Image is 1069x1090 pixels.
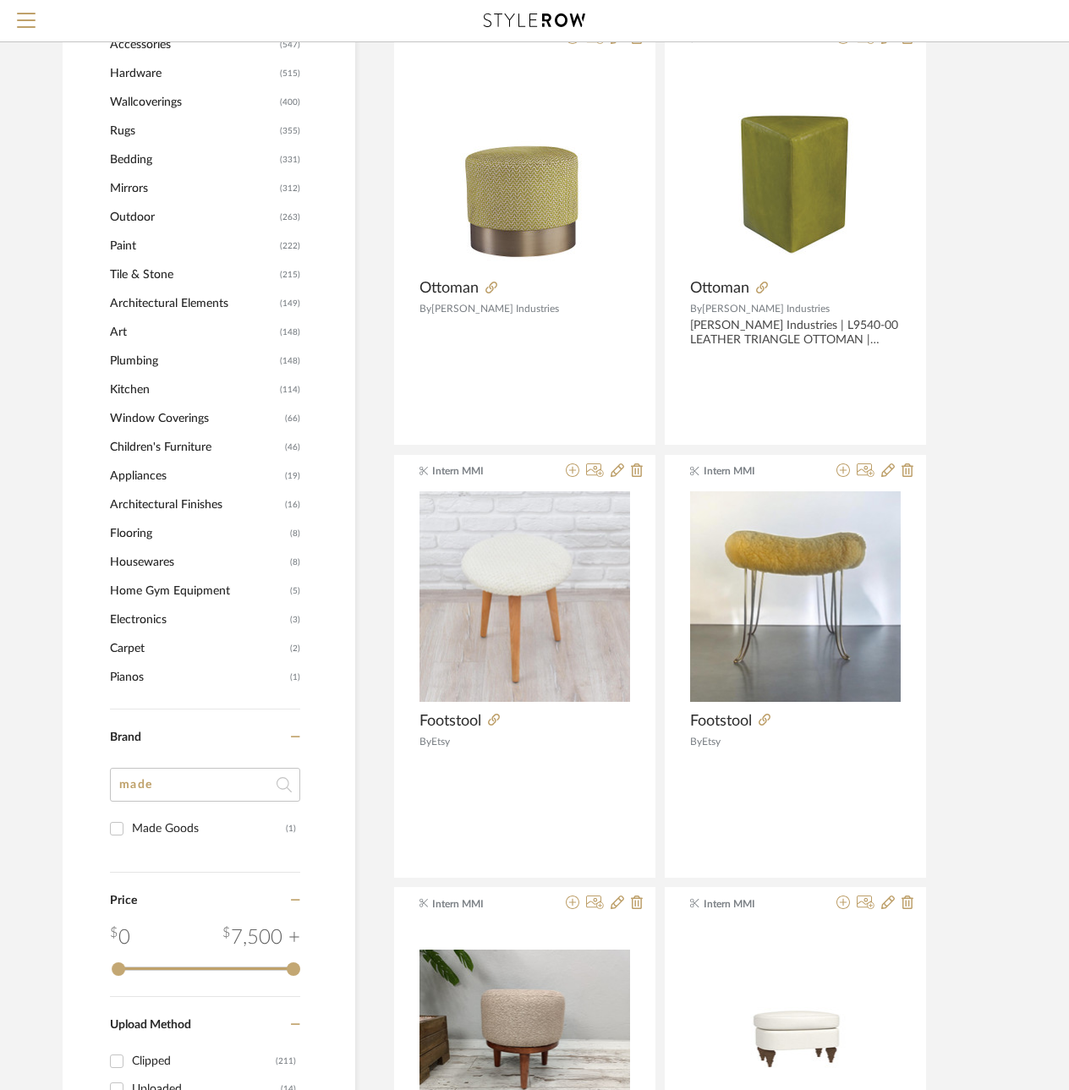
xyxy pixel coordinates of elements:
span: Ottoman [419,279,479,298]
span: Intern MMI [432,463,539,479]
span: Etsy [702,737,721,747]
span: (215) [280,261,300,288]
img: Footstool [690,491,901,702]
span: (114) [280,376,300,403]
span: Accessories [110,30,276,59]
span: (400) [280,89,300,116]
span: (149) [280,290,300,317]
div: [PERSON_NAME] Industries | L9540-00 LEATHER TRIANGLE OTTOMAN | Magnum Green [690,319,901,348]
span: (222) [280,233,300,260]
span: Kitchen [110,375,276,404]
span: By [690,737,702,747]
span: (547) [280,31,300,58]
span: (148) [280,319,300,346]
span: By [419,737,431,747]
span: Rugs [110,117,276,145]
span: (8) [290,549,300,576]
span: Flooring [110,519,286,548]
span: Mirrors [110,174,276,203]
div: 7,500 + [222,923,300,953]
span: (2) [290,635,300,662]
span: [PERSON_NAME] Industries [702,304,830,314]
span: (19) [285,463,300,490]
span: Intern MMI [432,896,539,912]
span: (148) [280,348,300,375]
span: Electronics [110,605,286,634]
span: Intern MMI [704,463,810,479]
span: Children's Furniture [110,433,281,462]
span: Bedding [110,145,276,174]
span: (46) [285,434,300,461]
span: (1) [290,664,300,691]
span: Footstool [690,712,752,731]
span: Appliances [110,462,281,490]
span: (263) [280,204,300,231]
span: (331) [280,146,300,173]
div: 0 [110,923,130,953]
span: Carpet [110,634,286,663]
span: Outdoor [110,203,276,232]
span: Upload Method [110,1019,191,1031]
img: Ottoman [440,58,609,270]
span: Footstool [419,712,481,731]
span: Hardware [110,59,276,88]
span: (3) [290,606,300,633]
div: Clipped [132,1048,276,1075]
span: By [419,304,431,314]
img: Footstool [419,491,630,702]
div: Made Goods [132,815,286,842]
span: [PERSON_NAME] Industries [431,304,559,314]
span: (312) [280,175,300,202]
span: Etsy [431,737,450,747]
span: Intern MMI [704,896,810,912]
span: Ottoman [690,279,749,298]
span: Tile & Stone [110,260,276,289]
span: Pianos [110,663,286,692]
span: By [690,304,702,314]
span: Window Coverings [110,404,281,433]
span: (5) [290,578,300,605]
div: (211) [276,1048,296,1075]
span: Art [110,318,276,347]
span: (515) [280,60,300,87]
span: (8) [290,520,300,547]
span: Architectural Finishes [110,490,281,519]
span: (16) [285,491,300,518]
span: (355) [280,118,300,145]
span: Housewares [110,548,286,577]
span: Home Gym Equipment [110,577,286,605]
span: Wallcoverings [110,88,276,117]
span: Paint [110,232,276,260]
input: Search Brands [110,768,300,802]
span: Architectural Elements [110,289,276,318]
span: (66) [285,405,300,432]
img: Ottoman [711,58,880,270]
div: (1) [286,815,296,842]
span: Plumbing [110,347,276,375]
span: Brand [110,731,141,743]
span: Price [110,895,137,907]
